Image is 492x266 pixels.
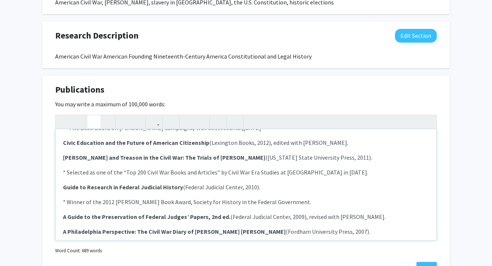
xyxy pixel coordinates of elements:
[63,197,429,206] p: * Winner of the 2012 [PERSON_NAME] Book Award, Society for History in the Federal Government.
[63,139,209,146] strong: Civic Education and the Future of American Citizenship
[422,115,435,128] button: Fullscreen
[195,115,207,128] button: Ordered list
[87,115,100,128] button: Strong (Ctrl + B)
[212,115,225,128] button: Remove format
[63,153,429,162] p: ([US_STATE] State University Press, 2011).
[164,115,177,128] button: Insert Image
[55,52,437,61] div: American Civil War American Founding Nineteenth-Century America Constitutional and Legal History
[55,83,104,96] span: Publications
[63,183,429,192] p: (Federal Judicial Center, 2010).
[63,138,429,147] p: (Lexington Books, 2012), edited with [PERSON_NAME].
[55,100,165,109] label: You may write a maximum of 100,000 words:
[57,115,70,128] button: Undo (Ctrl + Z)
[6,233,31,260] iframe: Chat
[182,115,195,128] button: Unordered list
[63,228,286,235] strong: A Philadelphia Perspective: The Civil War Diary of [PERSON_NAME] [PERSON_NAME]
[63,183,183,191] strong: Guide to Research in Federal Judicial History
[63,168,429,177] p: * Selected as one of the “Top 200 Civil War Books and Articles” by Civil War Era Studies at [GEOG...
[63,227,429,236] p: (Fordham University Press, 2007).
[63,154,265,161] strong: [PERSON_NAME] and Treason in the Civil War: The Trials of [PERSON_NAME]
[229,115,242,128] button: Insert horizontal rule
[63,212,429,221] p: (Federal Judicial Center, 2009), revised with [PERSON_NAME].
[55,29,139,42] span: Research Description
[117,115,130,128] button: Superscript
[147,115,160,128] button: Link
[56,129,436,240] div: Note to users with screen readers: Please deactivate our accessibility plugin for this page as it...
[100,115,113,128] button: Emphasis (Ctrl + I)
[55,247,102,254] small: Word Count: 689 words
[70,115,83,128] button: Redo (Ctrl + Y)
[395,29,437,43] button: Edit Research Description
[130,115,143,128] button: Subscript
[63,213,230,220] strong: A Guide to the Preservation of Federal Judges’ Papers, 2nd ed.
